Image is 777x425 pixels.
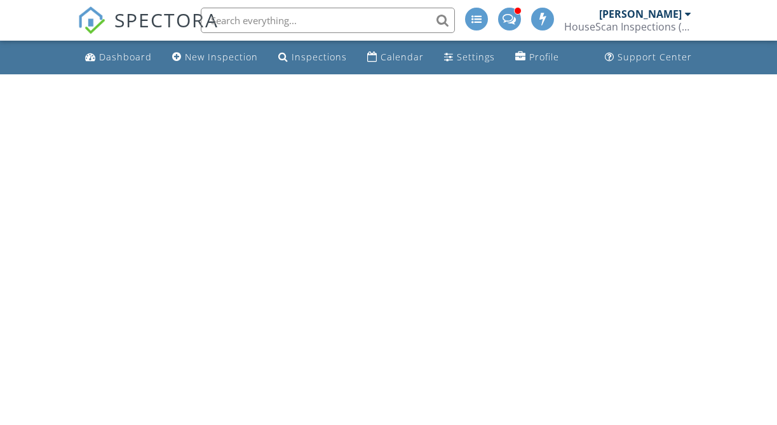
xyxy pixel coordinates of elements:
a: Support Center [600,46,697,69]
a: Calendar [362,46,429,69]
input: Search everything... [201,8,455,33]
img: The Best Home Inspection Software - Spectora [78,6,105,34]
a: Profile [510,46,564,69]
div: Dashboard [99,51,152,63]
div: Support Center [618,51,692,63]
a: Inspections [273,46,352,69]
div: Inspections [292,51,347,63]
div: [PERSON_NAME] [599,8,682,20]
a: SPECTORA [78,17,219,44]
div: HouseScan Inspections (HOME) [564,20,691,33]
div: New Inspection [185,51,258,63]
a: Dashboard [80,46,157,69]
a: Settings [439,46,500,69]
div: Calendar [381,51,424,63]
a: New Inspection [167,46,263,69]
div: Settings [457,51,495,63]
div: Profile [529,51,559,63]
span: SPECTORA [114,6,219,33]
